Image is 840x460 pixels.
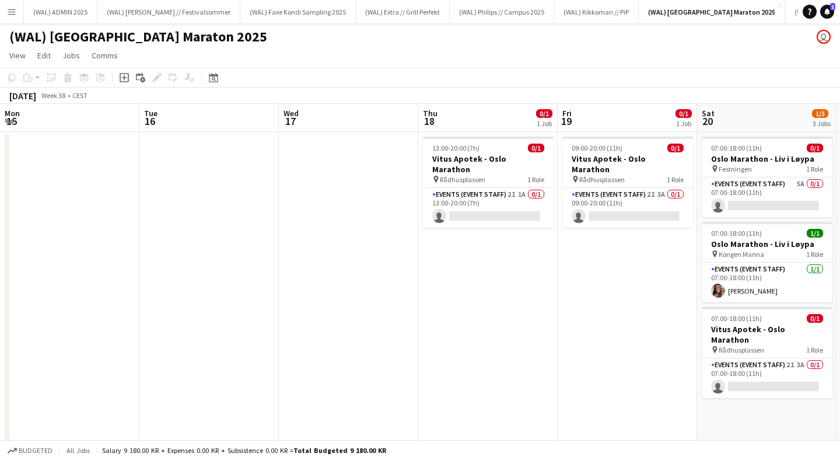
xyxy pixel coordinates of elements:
a: 1 [820,5,834,19]
span: 1 [830,3,835,11]
span: Rådhusplassen [719,346,764,354]
span: 1 Role [806,250,823,259]
a: Jobs [58,48,85,63]
span: Fri [562,108,572,119]
span: Tue [144,108,157,119]
span: Rådhusplassen [579,175,625,184]
app-card-role: Events (Event Staff)1/107:00-18:00 (11h)[PERSON_NAME] [702,263,832,302]
span: Week 38 [38,91,68,100]
span: All jobs [64,446,92,455]
app-card-role: Events (Event Staff)2I3A0/107:00-18:00 (11h) [702,358,832,398]
app-job-card: 07:00-18:00 (11h)1/1Oslo Marathon - Liv i Løypa Kongen Marina1 RoleEvents (Event Staff)1/107:00-1... [702,222,832,302]
span: Kongen Marina [719,250,764,259]
div: 1 Job [537,119,552,128]
div: 3 Jobs [813,119,831,128]
h3: Oslo Marathon - Liv i Løypa [702,239,832,249]
span: Festningen [719,165,752,173]
app-card-role: Events (Event Staff)5A0/107:00-18:00 (11h) [702,177,832,217]
span: 16 [142,114,157,128]
button: (WAL) Philips // Campus 2025 [450,1,554,23]
span: 15 [3,114,20,128]
span: 1 Role [527,175,544,184]
div: 1 Job [676,119,691,128]
button: (WAL) [GEOGRAPHIC_DATA] Maraton 2025 [639,1,785,23]
span: Mon [5,108,20,119]
span: 19 [561,114,572,128]
span: 07:00-18:00 (11h) [711,314,762,323]
span: 13:00-20:00 (7h) [432,144,480,152]
span: 0/1 [675,109,692,118]
span: 20 [700,114,715,128]
app-job-card: 07:00-18:00 (11h)0/1Vitus Apotek - Oslo Marathon Rådhusplassen1 RoleEvents (Event Staff)2I3A0/107... [702,307,832,398]
h3: Vitus Apotek - Oslo Marathon [702,324,832,345]
a: View [5,48,30,63]
span: 0/1 [807,144,823,152]
span: 17 [282,114,299,128]
h3: Vitus Apotek - Oslo Marathon [423,154,554,175]
button: (WAL) Faxe Kondi Sampling 2025 [240,1,356,23]
span: 1 Role [667,175,684,184]
span: 07:00-18:00 (11h) [711,229,762,238]
a: Edit [33,48,55,63]
span: Total Budgeted 9 180.00 KR [293,446,386,455]
div: [DATE] [9,90,36,102]
span: 0/1 [536,109,552,118]
span: Budgeted [19,447,52,455]
span: 0/1 [528,144,544,152]
div: Salary 9 180.00 KR + Expenses 0.00 KR + Subsistence 0.00 KR = [102,446,386,455]
app-card-role: Events (Event Staff)2I1A0/113:00-20:00 (7h) [423,188,554,228]
h3: Vitus Apotek - Oslo Marathon [562,154,693,175]
app-job-card: 13:00-20:00 (7h)0/1Vitus Apotek - Oslo Marathon Rådhusplassen1 RoleEvents (Event Staff)2I1A0/113:... [423,137,554,228]
span: 1/3 [812,109,828,118]
app-card-role: Events (Event Staff)2I3A0/109:00-20:00 (11h) [562,188,693,228]
span: 1 Role [806,346,823,354]
button: (WAL) [PERSON_NAME] // Festivalsommer [97,1,240,23]
span: 0/1 [807,314,823,323]
span: View [9,50,26,61]
span: Rådhusplassen [440,175,485,184]
span: 07:00-18:00 (11h) [711,144,762,152]
app-job-card: 07:00-18:00 (11h)0/1Oslo Marathon - Liv i Løypa Festningen1 RoleEvents (Event Staff)5A0/107:00-18... [702,137,832,217]
span: Wed [283,108,299,119]
span: 09:00-20:00 (11h) [572,144,622,152]
span: Comms [92,50,118,61]
a: Comms [87,48,123,63]
button: (WAL) Extra // Grill Perfekt [356,1,450,23]
span: Jobs [62,50,80,61]
span: Sat [702,108,715,119]
span: 1 Role [806,165,823,173]
span: Edit [37,50,51,61]
button: Budgeted [6,444,54,457]
span: 1/1 [807,229,823,238]
h3: Oslo Marathon - Liv i Løypa [702,154,832,164]
span: Thu [423,108,437,119]
button: (WAL) Kikkoman // PiP [554,1,639,23]
span: 0/1 [667,144,684,152]
h1: (WAL) [GEOGRAPHIC_DATA] Maraton 2025 [9,28,267,46]
button: (WAL) ADMIN 2025 [24,1,97,23]
span: 18 [421,114,437,128]
div: CEST [72,91,87,100]
app-user-avatar: Julius Nin-Ubon [817,30,831,44]
app-job-card: 09:00-20:00 (11h)0/1Vitus Apotek - Oslo Marathon Rådhusplassen1 RoleEvents (Event Staff)2I3A0/109... [562,137,693,228]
